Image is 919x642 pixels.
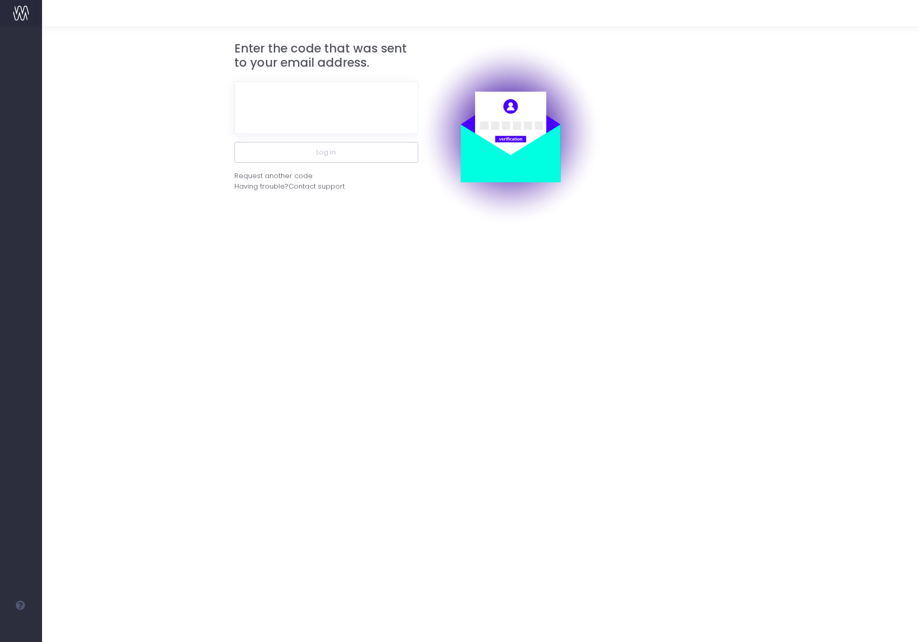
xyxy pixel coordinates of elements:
img: auth.png [418,42,602,225]
div: Having trouble? [234,181,418,192]
div: Request another code [234,171,313,181]
h3: Enter the code that was sent to your email address. [234,42,418,70]
img: images/default_profile_image.png [13,621,29,637]
button: Log in [234,142,418,163]
span: Contact support [288,181,345,192]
